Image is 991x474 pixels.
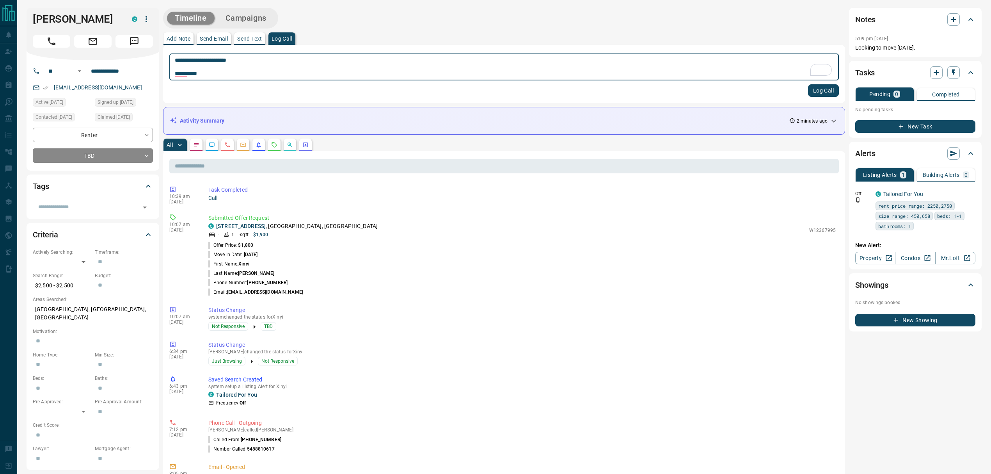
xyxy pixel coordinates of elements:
p: Activity Summary [180,117,224,125]
strong: Off [240,400,246,406]
p: Budget: [95,272,153,279]
p: [DATE] [169,389,197,394]
p: system changed the status for Xinyi [208,314,836,320]
p: Phone Call - Outgoing [208,419,836,427]
p: Timeframe: [95,249,153,256]
p: Baths: [95,375,153,382]
p: Motivation: [33,328,153,335]
span: Not Responsive [212,323,245,330]
p: Status Change [208,341,836,349]
div: Renter [33,128,153,142]
svg: Agent Actions [302,142,309,148]
button: Campaigns [218,12,274,25]
p: Pending [869,91,890,97]
h2: Criteria [33,228,58,241]
h2: Alerts [855,147,876,160]
div: Alerts [855,144,975,163]
div: Showings [855,276,975,294]
p: Offer Price: [208,242,253,249]
div: condos.ca [876,191,881,197]
p: 10:39 am [169,194,197,199]
div: condos.ca [208,223,214,229]
span: Just Browsing [212,357,242,365]
p: [GEOGRAPHIC_DATA], [GEOGRAPHIC_DATA], [GEOGRAPHIC_DATA] [33,303,153,324]
div: Mon Jan 09 2023 [95,113,153,124]
p: Listing Alerts [863,172,897,178]
p: 0 [964,172,968,178]
p: 1 [902,172,905,178]
p: $1,900 [253,231,268,238]
p: Send Email [200,36,228,41]
button: Log Call [808,84,839,97]
span: Active [DATE] [36,98,63,106]
p: Email: [208,289,303,296]
p: Completed [932,92,960,97]
p: Task Completed [208,186,836,194]
p: 6:43 pm [169,383,197,389]
p: W12367995 [809,227,836,234]
p: 10:07 am [169,314,197,319]
h1: [PERSON_NAME] [33,13,120,25]
p: No pending tasks [855,104,975,116]
p: Pre-Approval Amount: [95,398,153,405]
p: Log Call [272,36,292,41]
p: Send Text [237,36,262,41]
p: Min Size: [95,351,153,358]
svg: Emails [240,142,246,148]
a: [EMAIL_ADDRESS][DOMAIN_NAME] [54,84,142,91]
p: Add Note [167,36,190,41]
p: Credit Score: [33,422,153,429]
p: Submitted Offer Request [208,214,836,222]
p: Email - Opened [208,463,836,471]
a: [STREET_ADDRESS] [216,223,266,229]
a: Tailored For You [216,392,257,398]
p: [DATE] [169,199,197,205]
p: 2 minutes ago [797,118,828,125]
span: Claimed [DATE] [98,113,130,121]
a: Mr.Loft [935,252,975,264]
button: New Showing [855,314,975,326]
span: [DATE] [244,252,258,257]
svg: Push Notification Only [855,197,861,203]
span: Signed up [DATE] [98,98,133,106]
span: [EMAIL_ADDRESS][DOMAIN_NAME] [227,289,303,295]
p: Beds: [33,375,91,382]
svg: Calls [224,142,231,148]
p: Frequency: [216,399,246,406]
span: TBD [264,323,273,330]
h2: Tags [33,180,49,192]
p: $2,500 - $2,500 [33,279,91,292]
h2: Tasks [855,66,875,79]
p: 5:09 pm [DATE] [855,36,888,41]
p: 10:07 am [169,222,197,227]
span: 5488810617 [247,446,275,452]
p: Actively Searching: [33,249,91,256]
button: New Task [855,120,975,133]
p: Phone Number: [208,279,288,286]
span: [PHONE_NUMBER] [241,437,281,442]
p: Called From: [208,436,281,443]
p: [DATE] [169,432,197,438]
p: All [167,142,173,148]
a: Property [855,252,895,264]
p: system setup a Listing Alert for Xinyi [208,384,836,389]
svg: Opportunities [287,142,293,148]
p: 7:12 pm [169,427,197,432]
span: Message [115,35,153,48]
p: Search Range: [33,272,91,279]
svg: Listing Alerts [256,142,262,148]
svg: Requests [271,142,277,148]
div: Sun Jan 15 2023 [33,113,91,124]
span: bathrooms: 1 [878,222,911,230]
p: 6:34 pm [169,349,197,354]
p: No showings booked [855,299,975,306]
span: Contacted [DATE] [36,113,72,121]
p: Looking to move [DATE]. [855,44,975,52]
a: Tailored For You [883,191,923,197]
span: size range: 450,658 [878,212,930,220]
p: [PERSON_NAME] changed the status for Xinyi [208,349,836,355]
button: Open [139,202,150,213]
div: Sat Oct 11 2025 [33,98,91,109]
div: Tasks [855,63,975,82]
p: [PERSON_NAME] called [PERSON_NAME] [208,427,836,433]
